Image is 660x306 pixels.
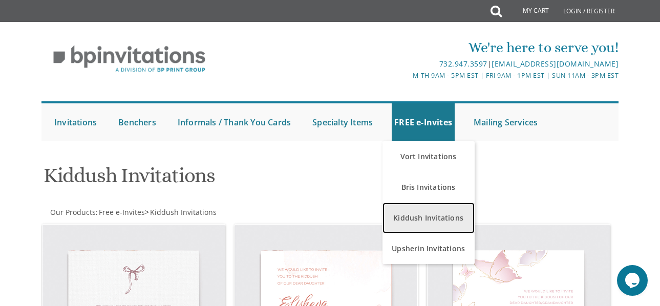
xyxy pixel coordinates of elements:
a: Kiddush Invitations [149,207,217,217]
a: Benchers [116,103,159,141]
img: BP Invitation Loft [41,38,217,80]
a: Mailing Services [471,103,540,141]
div: We're here to serve you! [235,37,619,58]
a: Bris Invitations [382,172,475,203]
span: Free e-Invites [99,207,145,217]
div: : [41,207,330,217]
a: Our Products [49,207,96,217]
a: Free e-Invites [98,207,145,217]
a: Invitations [52,103,99,141]
a: Upsherin Invitations [382,233,475,264]
div: | [235,58,619,70]
a: My Cart [501,1,556,21]
span: > [145,207,217,217]
a: Vort Invitations [382,141,475,172]
iframe: chat widget [617,265,650,296]
span: Kiddush Invitations [150,207,217,217]
a: Kiddush Invitations [382,203,475,233]
a: [EMAIL_ADDRESS][DOMAIN_NAME] [492,59,619,69]
a: Informals / Thank You Cards [175,103,293,141]
a: Specialty Items [310,103,375,141]
a: 732.947.3597 [439,59,487,69]
div: M-Th 9am - 5pm EST | Fri 9am - 1pm EST | Sun 11am - 3pm EST [235,70,619,81]
a: FREE e-Invites [392,103,455,141]
h1: Kiddush Invitations [44,164,420,194]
